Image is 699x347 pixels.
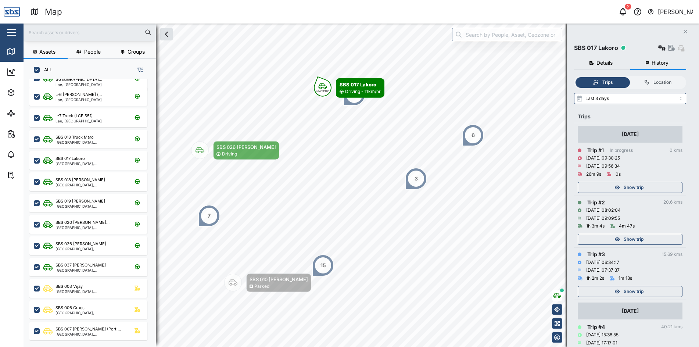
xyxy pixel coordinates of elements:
[39,49,55,54] span: Assets
[24,24,699,347] canvas: Map
[345,88,381,95] div: Driving - 11km/hr
[320,261,326,269] div: 15
[55,183,126,187] div: [GEOGRAPHIC_DATA], [GEOGRAPHIC_DATA]
[55,305,85,311] div: SBS 006 Crocs
[624,286,644,297] span: Show trip
[415,175,418,183] div: 3
[586,275,604,282] div: 1h 2m 2s
[128,49,145,54] span: Groups
[662,251,682,258] div: 15.69 kms
[586,259,619,266] div: [DATE] 06:34:17
[578,112,682,121] div: Trips
[250,276,308,283] div: SBS 010 [PERSON_NAME]
[55,98,102,101] div: Lae, [GEOGRAPHIC_DATA]
[19,130,44,138] div: Reports
[19,109,37,117] div: Sites
[661,323,682,330] div: 40.21 kms
[663,199,682,206] div: 20.6 kms
[658,7,693,17] div: [PERSON_NAME]
[4,4,20,20] img: Main Logo
[28,27,151,38] input: Search assets or drivers
[574,43,618,53] div: SBS 017 Lakoro
[45,6,62,18] div: Map
[314,78,384,98] div: Map marker
[452,28,562,41] input: Search by People, Asset, Geozone or Place
[84,49,101,54] span: People
[19,171,39,179] div: Tasks
[55,219,110,226] div: SBS 020 [PERSON_NAME]...
[578,182,682,193] button: Show trip
[19,89,42,97] div: Assets
[578,234,682,245] button: Show trip
[55,247,126,251] div: [GEOGRAPHIC_DATA], [GEOGRAPHIC_DATA]
[55,155,85,162] div: SBS 017 Lakoro
[340,81,381,88] div: SBS 017 Lakoro
[602,79,613,86] div: Trips
[625,4,631,10] div: 2
[619,275,632,282] div: 1m 18s
[55,326,121,332] div: SBS 007 [PERSON_NAME] (Port ...
[587,323,605,331] div: Trip # 4
[55,198,105,204] div: SBS 019 [PERSON_NAME]
[587,250,605,258] div: Trip # 3
[619,223,635,230] div: 4m 47s
[574,93,686,104] input: Select range
[208,212,211,220] div: 7
[19,47,36,56] div: Map
[616,171,621,178] div: 0s
[472,131,475,139] div: 6
[55,262,106,268] div: SBS 037 [PERSON_NAME]
[55,162,126,165] div: [GEOGRAPHIC_DATA], [GEOGRAPHIC_DATA]
[55,204,126,208] div: [GEOGRAPHIC_DATA], [GEOGRAPHIC_DATA]
[55,283,83,290] div: SBS 003 Vijay
[586,207,621,214] div: [DATE] 08:02:04
[224,273,311,292] div: Map marker
[55,119,102,123] div: Lae, [GEOGRAPHIC_DATA]
[405,168,427,190] div: Map marker
[19,150,42,158] div: Alarms
[610,147,633,154] div: In progress
[586,267,620,274] div: [DATE] 07:37:37
[55,311,126,315] div: [GEOGRAPHIC_DATA], [GEOGRAPHIC_DATA]
[254,283,269,290] div: Parked
[198,205,220,227] div: Map marker
[55,140,126,144] div: [GEOGRAPHIC_DATA], [GEOGRAPHIC_DATA]
[578,286,682,297] button: Show trip
[586,163,620,170] div: [DATE] 09:56:34
[586,340,617,347] div: [DATE] 17:17:01
[191,141,279,160] div: Map marker
[586,332,619,339] div: [DATE] 15:38:55
[19,68,52,76] div: Dashboard
[624,182,644,193] span: Show trip
[652,60,668,65] span: History
[587,146,604,154] div: Trip # 1
[670,147,682,154] div: 0 kms
[596,60,613,65] span: Details
[586,155,620,162] div: [DATE] 09:30:25
[29,79,155,341] div: grid
[55,241,106,247] div: SBS 026 [PERSON_NAME]
[622,307,639,315] div: [DATE]
[624,234,644,244] span: Show trip
[316,90,329,93] div: NW 336°
[222,151,237,158] div: Driving
[40,67,52,73] label: ALL
[55,177,105,183] div: SBS 018 [PERSON_NAME]
[55,134,94,140] div: SBS 013 Truck Maro
[622,130,639,138] div: [DATE]
[586,171,601,178] div: 26m 9s
[462,124,484,146] div: Map marker
[55,92,102,98] div: L-6 [PERSON_NAME] (...
[55,268,126,272] div: [GEOGRAPHIC_DATA], [GEOGRAPHIC_DATA]
[55,332,126,336] div: [GEOGRAPHIC_DATA], [GEOGRAPHIC_DATA]
[312,254,334,276] div: Map marker
[55,290,126,293] div: [GEOGRAPHIC_DATA], [GEOGRAPHIC_DATA]
[216,143,276,151] div: SBS 026 [PERSON_NAME]
[587,198,605,207] div: Trip # 2
[55,113,93,119] div: L-7 Truck (LCE 551)
[55,226,126,229] div: [GEOGRAPHIC_DATA], [GEOGRAPHIC_DATA]
[586,223,605,230] div: 1h 3m 4s
[647,7,693,17] button: [PERSON_NAME]
[55,83,126,86] div: Lae, [GEOGRAPHIC_DATA]
[653,79,671,86] div: Location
